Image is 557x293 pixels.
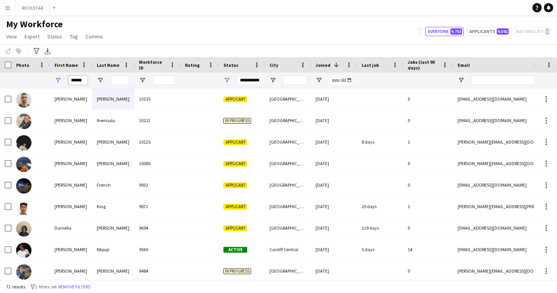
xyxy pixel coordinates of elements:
div: [GEOGRAPHIC_DATA] [265,260,311,281]
div: [PERSON_NAME] [50,260,92,281]
div: [GEOGRAPHIC_DATA] [265,174,311,195]
div: 0 [403,88,453,109]
div: 10125 [134,131,180,152]
div: [PERSON_NAME] [92,131,134,152]
button: Applicants9,041 [467,27,510,36]
div: Ihemadu [92,110,134,131]
div: [GEOGRAPHIC_DATA] [265,217,311,238]
div: [DATE] [311,131,357,152]
span: Last Name [97,62,119,68]
img: Daniel Riley [16,264,31,280]
a: Comms [83,31,106,41]
div: [PERSON_NAME] [92,88,134,109]
img: Daniel Lucey [16,92,31,108]
button: Open Filter Menu [55,77,61,84]
span: Rating [185,62,200,68]
span: Applicant [223,161,247,167]
div: [DATE] [311,110,357,131]
div: [PERSON_NAME] [92,217,134,238]
span: 9,041 [497,28,509,35]
span: Comms [86,33,103,40]
span: Workforce ID [139,59,167,71]
span: Last job [362,62,379,68]
span: Applicant [223,139,247,145]
button: Open Filter Menu [139,77,146,84]
div: 0 [403,260,453,281]
span: Status [47,33,62,40]
button: Everyone9,763 [425,27,464,36]
div: [PERSON_NAME] [50,196,92,217]
div: 9560 [134,239,180,260]
div: 1 [403,131,453,152]
div: [PERSON_NAME] [50,153,92,174]
button: Open Filter Menu [316,77,322,84]
div: Cardiff Central [265,239,311,260]
button: Open Filter Menu [97,77,104,84]
div: 9694 [134,217,180,238]
a: Tag [67,31,81,41]
div: 0 [403,217,453,238]
input: Joined Filter Input [329,76,352,85]
span: My Workforce [6,18,63,30]
a: Status [44,31,65,41]
span: Applicant [223,225,247,231]
input: Workforce ID Filter Input [153,76,176,85]
div: 0 [403,174,453,195]
div: [PERSON_NAME] [50,110,92,131]
div: Nkpaji [92,239,134,260]
div: 0 [403,110,453,131]
span: In progress [223,268,251,274]
div: [DATE] [311,174,357,195]
div: [GEOGRAPHIC_DATA] [265,88,311,109]
img: Daniel French [16,178,31,194]
div: 0 [403,153,453,174]
span: View [6,33,17,40]
div: [PERSON_NAME] [92,260,134,281]
app-action-btn: Export XLSX [43,46,52,56]
span: Applicant [223,182,247,188]
span: First Name [55,62,78,68]
div: [GEOGRAPHIC_DATA] [265,131,311,152]
img: Daniella Granillo [16,221,31,237]
span: Photo [16,62,29,68]
app-action-btn: Advanced filters [32,46,41,56]
div: [DATE] [311,239,357,260]
button: Open Filter Menu [223,77,230,84]
div: 10132 [134,110,180,131]
div: [PERSON_NAME] [50,239,92,260]
div: 5 days [357,239,403,260]
div: [GEOGRAPHIC_DATA] [265,153,311,174]
div: 9932 [134,174,180,195]
img: Daniels Ihemadu [16,114,31,129]
div: 10085 [134,153,180,174]
span: Export [25,33,40,40]
img: Daniel Williamson [16,135,31,151]
div: 14 [403,239,453,260]
span: Jobs (last 90 days) [408,59,439,71]
a: View [3,31,20,41]
button: Open Filter Menu [458,77,464,84]
img: Daniel Nkpaji [16,243,31,258]
button: ROCKSTAR [16,0,50,15]
div: 10135 [134,88,180,109]
span: Active [223,247,247,253]
div: 119 days [357,217,403,238]
span: Status [223,62,238,68]
span: Email [458,62,470,68]
span: Applicant [223,204,247,210]
input: Last Name Filter Input [111,76,130,85]
input: First Name Filter Input [68,76,88,85]
span: Joined [316,62,331,68]
span: City [269,62,278,68]
a: Export [21,31,43,41]
span: 2 filters set [35,284,57,290]
div: [DATE] [311,153,357,174]
div: [PERSON_NAME] [50,88,92,109]
img: Daniel King [16,200,31,215]
div: [DATE] [311,196,357,217]
img: Daniel Williamson [16,157,31,172]
div: [PERSON_NAME] [92,153,134,174]
div: 8 days [357,131,403,152]
span: In progress [223,118,251,124]
div: [DATE] [311,217,357,238]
